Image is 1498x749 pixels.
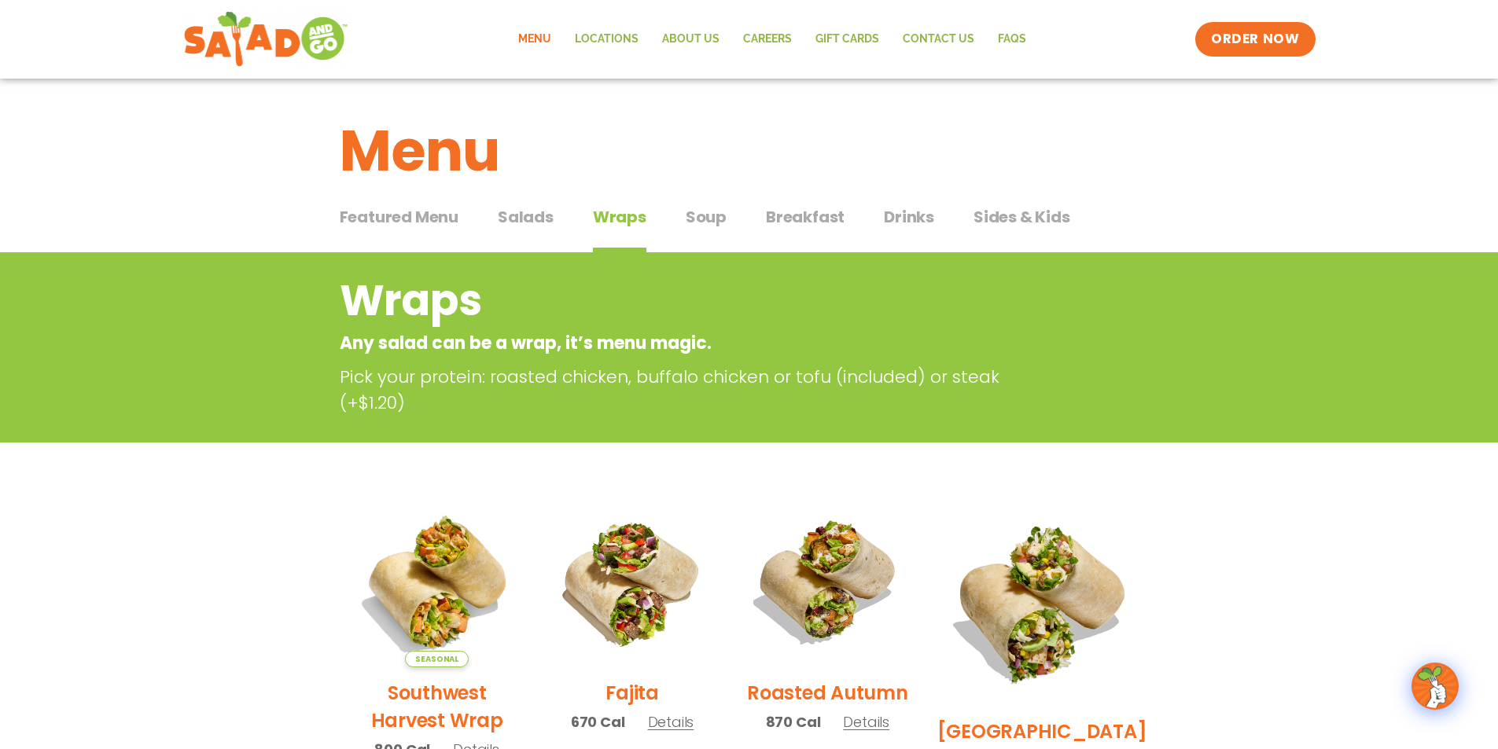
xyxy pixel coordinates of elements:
[340,269,1032,332] h2: Wraps
[804,21,891,57] a: GIFT CARDS
[340,108,1159,193] h1: Menu
[498,205,554,229] span: Salads
[986,21,1038,57] a: FAQs
[648,712,694,732] span: Details
[563,21,650,57] a: Locations
[937,718,1147,745] h2: [GEOGRAPHIC_DATA]
[650,21,731,57] a: About Us
[937,496,1147,706] img: Product photo for BBQ Ranch Wrap
[742,496,913,667] img: Product photo for Roasted Autumn Wrap
[183,8,349,71] img: new-SAG-logo-768×292
[891,21,986,57] a: Contact Us
[340,205,458,229] span: Featured Menu
[340,200,1159,253] div: Tabbed content
[1211,30,1299,49] span: ORDER NOW
[571,711,625,732] span: 670 Cal
[843,712,889,732] span: Details
[593,205,646,229] span: Wraps
[731,21,804,57] a: Careers
[686,205,727,229] span: Soup
[974,205,1070,229] span: Sides & Kids
[747,679,908,707] h2: Roasted Autumn
[405,651,469,667] span: Seasonal
[1413,664,1457,708] img: wpChatIcon
[547,496,718,667] img: Product photo for Fajita Wrap
[340,364,1040,416] p: Pick your protein: roasted chicken, buffalo chicken or tofu (included) or steak (+$1.20)
[351,679,523,734] h2: Southwest Harvest Wrap
[766,205,845,229] span: Breakfast
[351,496,523,667] img: Product photo for Southwest Harvest Wrap
[605,679,659,707] h2: Fajita
[340,330,1032,356] p: Any salad can be a wrap, it’s menu magic.
[506,21,563,57] a: Menu
[506,21,1038,57] nav: Menu
[766,711,821,732] span: 870 Cal
[1195,22,1315,57] a: ORDER NOW
[884,205,934,229] span: Drinks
